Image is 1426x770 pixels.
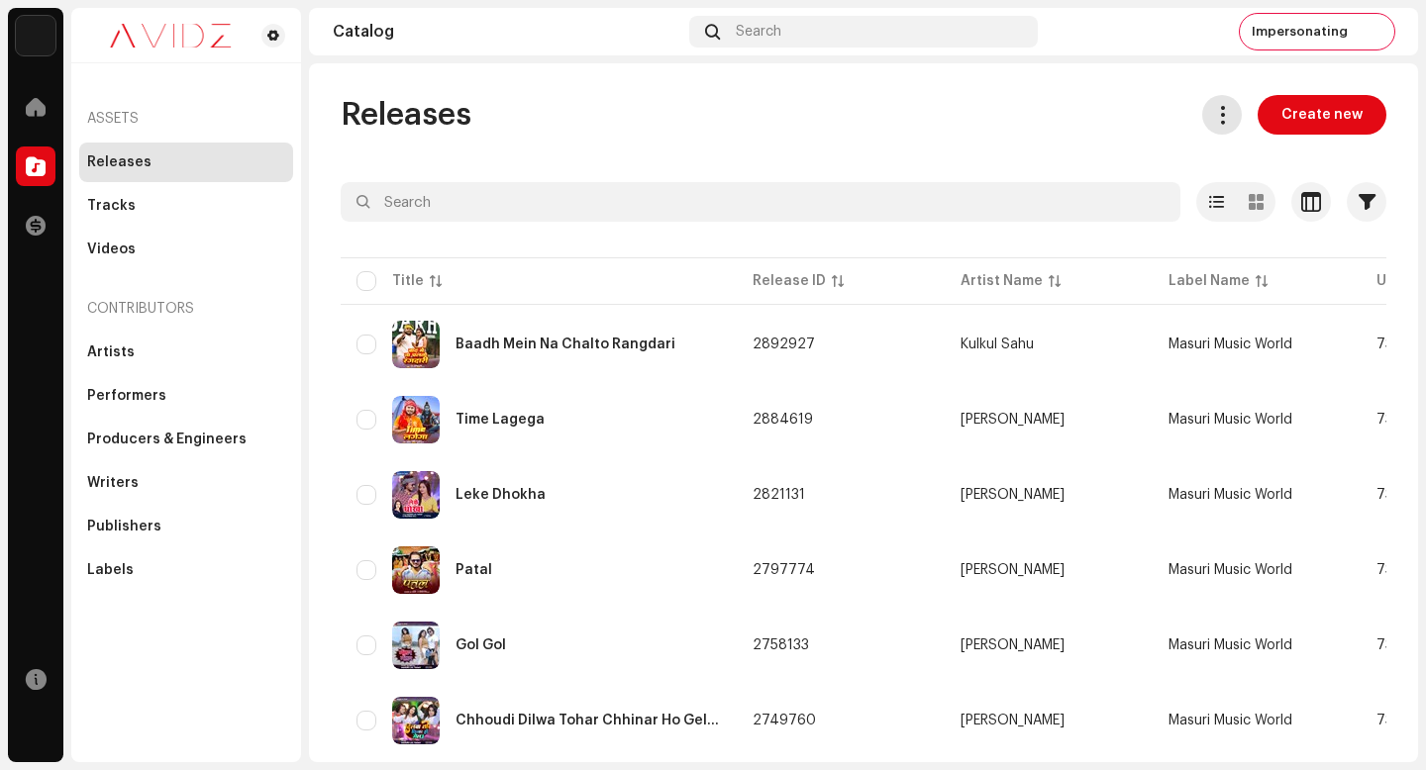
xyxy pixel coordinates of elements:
div: Artist Name [961,271,1043,291]
div: Tracks [87,198,136,214]
img: 0c631eef-60b6-411a-a233-6856366a70de [87,24,254,48]
re-a-nav-header: Assets [79,95,293,143]
re-m-nav-item: Tracks [79,186,293,226]
re-m-nav-item: Videos [79,230,293,269]
img: 60a30d20-d69f-4843-b5e5-a2e91e7cc633 [1360,16,1391,48]
img: 86809858-f8bb-477f-948c-8f3a2c1c8d38 [392,697,440,744]
span: Impersonating [1252,24,1348,40]
div: Producers & Engineers [87,432,247,447]
div: Label Name [1169,271,1250,291]
re-m-nav-item: Producers & Engineers [79,420,293,459]
re-m-nav-item: Artists [79,333,293,372]
span: Kulkul Sahu [961,337,1137,351]
span: Masuri Lal Yadav [961,638,1137,652]
span: Releases [341,95,471,135]
div: Releases [87,154,152,170]
img: 1cef2c20-2cf4-4814-b079-c1b16bb7ba77 [392,396,440,443]
span: 2821131 [753,488,805,502]
div: Time Lagega [456,413,545,427]
span: 2884619 [753,413,813,427]
img: d5050049-8d50-4251-97da-0c1ff24ec75d [392,622,440,669]
span: 2797774 [753,563,815,577]
span: 2892927 [753,337,815,351]
div: [PERSON_NAME] [961,563,1065,577]
re-m-nav-item: Performers [79,376,293,416]
re-m-nav-item: Labels [79,550,293,590]
span: Masuri Lal Yadav [961,488,1137,502]
div: Gol Gol [456,638,506,652]
div: Performers [87,388,166,404]
span: 2758133 [753,638,809,652]
div: [PERSON_NAME] [961,714,1065,727]
img: fa389ece-b0a9-406a-a561-3462a64cc05c [392,321,440,368]
div: Chhoudi Dilwa Tohar Chhinar Ho Gelau [456,714,721,727]
span: 2749760 [753,714,816,727]
div: Artists [87,344,135,360]
span: Masuri Lal Yadav [961,563,1137,577]
div: [PERSON_NAME] [961,638,1065,652]
div: Writers [87,475,139,491]
div: Catalog [333,24,681,40]
img: 07e421b8-01b7-4ef0-a779-fada19d7caa1 [392,546,440,594]
div: Leke Dhokha [456,488,546,502]
div: [PERSON_NAME] [961,488,1065,502]
img: 5ff90bdd-20d6-4ebc-9693-bbe64cc89e42 [392,471,440,519]
span: Masuri Music World [1169,337,1292,351]
re-a-nav-header: Contributors [79,285,293,333]
div: [PERSON_NAME] [961,413,1065,427]
div: Labels [87,562,134,578]
div: Baadh Mein Na Chalto Rangdari [456,337,675,351]
div: Videos [87,241,136,257]
span: Masuri Music World [1169,563,1292,577]
span: Masuri Lal Yadav [961,714,1137,727]
div: Publishers [87,519,161,534]
div: Patal [456,563,492,577]
span: Masuri Music World [1169,638,1292,652]
re-m-nav-item: Releases [79,143,293,182]
div: Title [392,271,424,291]
span: Masuri Music World [1169,413,1292,427]
span: Search [736,24,781,40]
span: Masuri Lal Yadav [961,413,1137,427]
re-m-nav-item: Writers [79,463,293,503]
re-m-nav-item: Publishers [79,507,293,546]
div: Release ID [753,271,826,291]
div: Kulkul Sahu [961,337,1034,351]
img: 10d72f0b-d06a-424f-aeaa-9c9f537e57b6 [16,16,55,55]
button: Create new [1258,95,1386,135]
input: Search [341,182,1180,222]
span: Masuri Music World [1169,714,1292,727]
span: Create new [1281,95,1363,135]
span: Masuri Music World [1169,488,1292,502]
